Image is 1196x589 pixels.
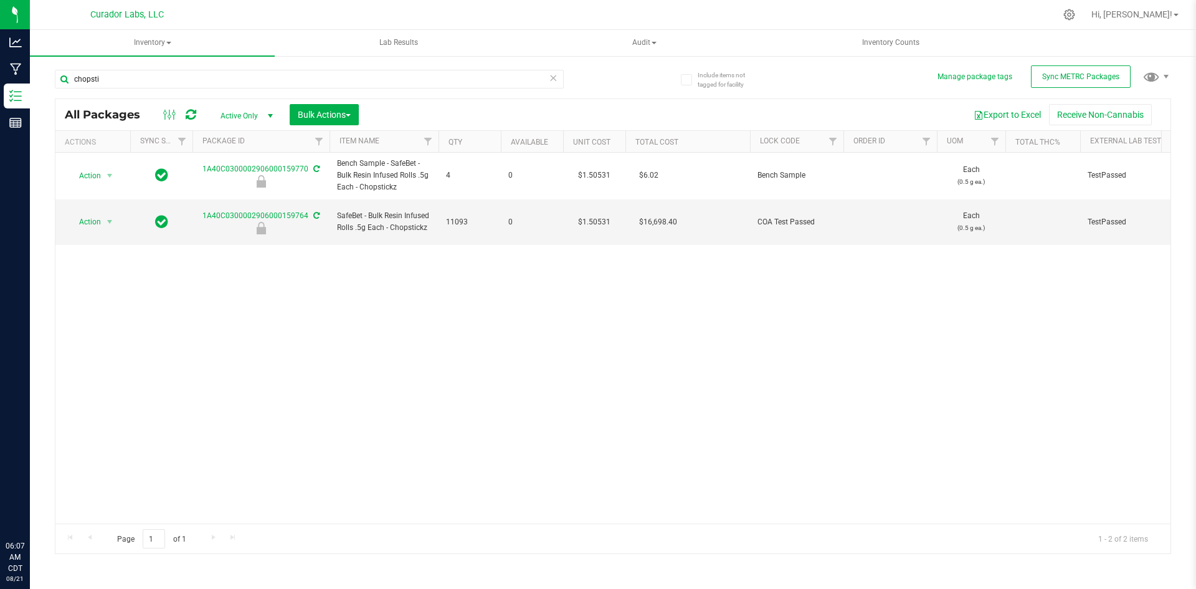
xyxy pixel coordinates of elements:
a: Inventory Counts [768,30,1013,56]
span: 4 [446,170,493,181]
span: Sync from Compliance System [311,211,320,220]
a: Order Id [853,136,885,145]
span: All Packages [65,108,153,122]
a: Audit [522,30,767,56]
span: 0 [508,170,556,181]
iframe: Resource center unread badge [37,487,52,502]
span: SafeBet - Bulk Resin Infused Rolls .5g Each - Chopstickz [337,210,431,234]
span: Inventory Counts [845,37,936,48]
inline-svg: Reports [9,117,22,129]
a: Unit Cost [573,138,610,146]
span: 11093 [446,216,493,228]
span: select [102,213,118,231]
td: $1.50531 [563,199,625,246]
span: Bench Sample - SafeBet - Bulk Resin Infused Rolls .5g Each - Chopstickz [337,158,431,194]
inline-svg: Manufacturing [9,63,22,75]
a: Sync Status [140,136,188,145]
span: In Sync [155,213,168,231]
div: COA Test Passed [191,222,331,234]
span: Include items not tagged for facility [698,70,760,89]
td: $1.50531 [563,153,625,199]
a: Qty [448,138,462,146]
span: $6.02 [633,166,665,184]
span: Clear [549,70,558,86]
a: Inventory [30,30,275,56]
a: Lab Results [276,30,521,56]
span: COA Test Passed [757,216,836,228]
input: Search Package ID, Item Name, SKU, Lot or Part Number... [55,70,564,89]
a: 1A40C0300002906000159770 [202,165,308,173]
span: select [102,167,118,184]
p: 08/21 [6,574,24,583]
span: 0 [508,216,556,228]
a: 1A40C0300002906000159764 [202,211,308,220]
span: Sync METRC Packages [1042,72,1119,81]
span: 1 - 2 of 2 items [1088,529,1158,548]
a: Package ID [202,136,245,145]
span: Lab Results [363,37,435,48]
p: 06:07 AM CDT [6,540,24,574]
a: Available [511,138,548,146]
button: Export to Excel [966,104,1049,125]
span: Sync from Compliance System [311,165,320,173]
span: Curador Labs, LLC [90,9,164,20]
a: Item Name [339,136,379,145]
a: Filter [823,131,843,152]
div: Bench Sample [191,175,331,188]
span: In Sync [155,166,168,184]
inline-svg: Inventory [9,90,22,102]
span: Bulk Actions [298,110,351,120]
a: Lock Code [760,136,800,145]
inline-svg: Analytics [9,36,22,49]
a: UOM [947,136,963,145]
span: Action [68,167,102,184]
button: Bulk Actions [290,104,359,125]
button: Manage package tags [937,72,1012,82]
a: Filter [309,131,330,152]
span: Each [944,164,998,188]
input: 1 [143,529,165,548]
a: Filter [172,131,192,152]
a: Filter [418,131,439,152]
button: Sync METRC Packages [1031,65,1131,88]
div: Manage settings [1061,9,1077,21]
a: External Lab Test Result [1090,136,1188,145]
p: (0.5 g ea.) [944,176,998,188]
a: Filter [985,131,1005,152]
span: Each [944,210,998,234]
span: Hi, [PERSON_NAME]! [1091,9,1172,19]
span: Page of 1 [107,529,196,548]
p: (0.5 g ea.) [944,222,998,234]
div: Actions [65,138,125,146]
span: Bench Sample [757,170,836,181]
a: Filter [916,131,937,152]
span: Audit [523,31,766,55]
iframe: Resource center [12,489,50,527]
a: Total Cost [635,138,678,146]
button: Receive Non-Cannabis [1049,104,1152,125]
a: Total THC% [1015,138,1060,146]
span: $16,698.40 [633,213,683,231]
span: Action [68,213,102,231]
